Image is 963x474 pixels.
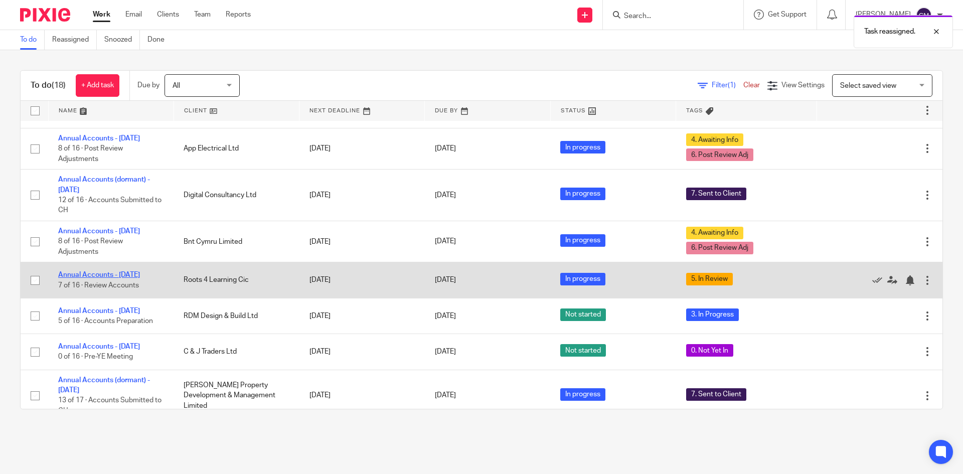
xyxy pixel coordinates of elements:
a: Reassigned [52,30,97,50]
span: (1) [728,82,736,89]
span: 0 of 16 · Pre-YE Meeting [58,354,133,361]
span: Not started [560,308,606,321]
span: Select saved view [840,82,896,89]
span: 8 of 16 · Post Review Adjustments [58,238,123,256]
td: [DATE] [299,334,425,370]
p: Due by [137,80,159,90]
img: Pixie [20,8,70,22]
td: Roots 4 Learning Cic [174,262,299,298]
span: [DATE] [435,392,456,399]
td: [PERSON_NAME] Property Development & Management Limited [174,370,299,421]
a: Annual Accounts (dormant) - [DATE] [58,377,150,394]
a: Reports [226,10,251,20]
a: Annual Accounts (dormant) - [DATE] [58,176,150,193]
td: [DATE] [299,298,425,334]
span: 6. Post Review Adj [686,242,753,254]
a: Work [93,10,110,20]
a: Annual Accounts - [DATE] [58,135,140,142]
a: Clear [743,82,760,89]
span: In progress [560,388,605,401]
span: [DATE] [435,277,456,284]
span: Not started [560,344,606,357]
a: To do [20,30,45,50]
span: [DATE] [435,145,456,152]
a: Done [147,30,172,50]
h1: To do [31,80,66,91]
td: [DATE] [299,262,425,298]
td: RDM Design & Build Ltd [174,298,299,334]
span: Tags [686,108,703,113]
a: Snoozed [104,30,140,50]
a: Annual Accounts - [DATE] [58,343,140,350]
span: In progress [560,141,605,153]
span: [DATE] [435,348,456,355]
td: Digital Consultancy Ltd [174,170,299,221]
span: 13 of 17 · Accounts Submitted to CH [58,397,162,415]
span: In progress [560,273,605,285]
span: View Settings [781,82,825,89]
span: 7. Sent to Client [686,188,746,200]
p: Task reassigned. [864,27,915,37]
span: (18) [52,81,66,89]
td: C & J Traders Ltd [174,334,299,370]
a: Mark as done [872,275,887,285]
span: All [173,82,180,89]
span: 7. Sent to Client [686,388,746,401]
a: Team [194,10,211,20]
img: svg%3E [916,7,932,23]
a: Email [125,10,142,20]
span: 5. In Review [686,273,733,285]
span: In progress [560,234,605,247]
span: In progress [560,188,605,200]
a: Annual Accounts - [DATE] [58,271,140,278]
span: 8 of 16 · Post Review Adjustments [58,145,123,163]
span: 4. Awaiting Info [686,227,743,239]
span: 4. Awaiting Info [686,133,743,146]
td: App Electrical Ltd [174,128,299,169]
a: Annual Accounts - [DATE] [58,228,140,235]
span: 5 of 16 · Accounts Preparation [58,318,153,325]
td: [DATE] [299,170,425,221]
span: [DATE] [435,312,456,320]
td: [DATE] [299,370,425,421]
span: 0. Not Yet In [686,344,733,357]
span: [DATE] [435,238,456,245]
span: 12 of 16 · Accounts Submitted to CH [58,197,162,214]
td: Bnt Cymru Limited [174,221,299,262]
span: 6. Post Review Adj [686,148,753,161]
a: + Add task [76,74,119,97]
span: [DATE] [435,192,456,199]
span: 3. In Progress [686,308,739,321]
td: [DATE] [299,128,425,169]
span: 7 of 16 · Review Accounts [58,282,139,289]
a: Clients [157,10,179,20]
a: Annual Accounts - [DATE] [58,307,140,314]
span: Filter [712,82,743,89]
td: [DATE] [299,221,425,262]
